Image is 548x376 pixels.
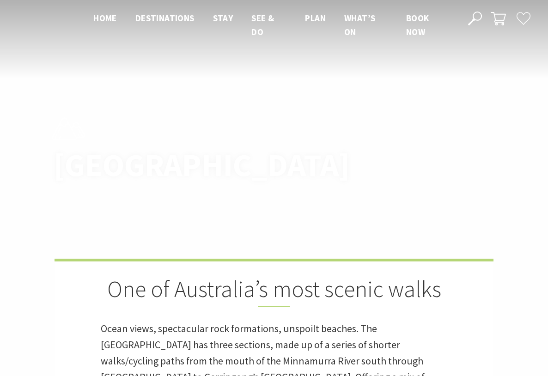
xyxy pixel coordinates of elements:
[101,275,447,307] h2: One of Australia’s most scenic walks
[135,12,195,24] span: Destinations
[305,12,326,24] span: Plan
[54,147,315,183] h1: [GEOGRAPHIC_DATA]
[344,12,375,37] span: What’s On
[93,12,117,24] span: Home
[84,11,457,39] nav: Main Menu
[213,12,233,24] span: Stay
[251,12,274,37] span: See & Do
[406,12,429,37] span: Book now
